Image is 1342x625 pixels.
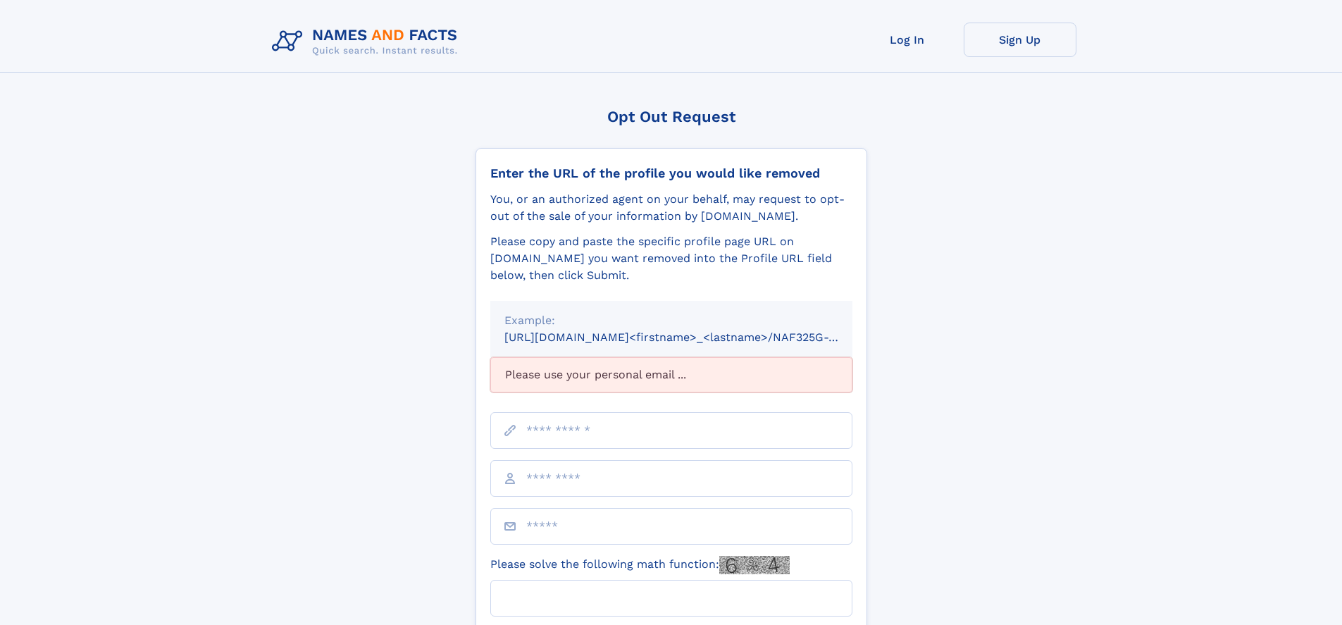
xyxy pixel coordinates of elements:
small: [URL][DOMAIN_NAME]<firstname>_<lastname>/NAF325G-xxxxxxxx [504,330,879,344]
div: Please copy and paste the specific profile page URL on [DOMAIN_NAME] you want removed into the Pr... [490,233,852,284]
img: Logo Names and Facts [266,23,469,61]
div: Enter the URL of the profile you would like removed [490,166,852,181]
div: You, or an authorized agent on your behalf, may request to opt-out of the sale of your informatio... [490,191,852,225]
label: Please solve the following math function: [490,556,790,574]
div: Opt Out Request [476,108,867,125]
div: Example: [504,312,838,329]
a: Sign Up [964,23,1076,57]
div: Please use your personal email ... [490,357,852,392]
a: Log In [851,23,964,57]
